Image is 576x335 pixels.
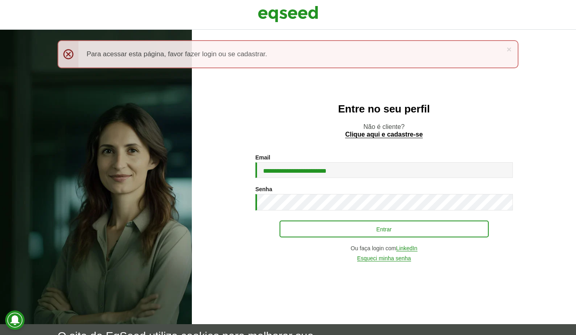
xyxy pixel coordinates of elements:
a: Clique aqui e cadastre-se [345,131,423,138]
a: LinkedIn [396,245,418,251]
label: Email [255,155,270,160]
a: Esqueci minha senha [357,255,411,261]
p: Não é cliente? [208,123,560,138]
div: Ou faça login com [255,245,513,251]
button: Entrar [280,221,489,237]
div: Para acessar esta página, favor fazer login ou se cadastrar. [58,40,518,68]
h2: Entre no seu perfil [208,103,560,115]
a: × [507,45,512,53]
label: Senha [255,186,272,192]
img: EqSeed Logo [258,4,318,24]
